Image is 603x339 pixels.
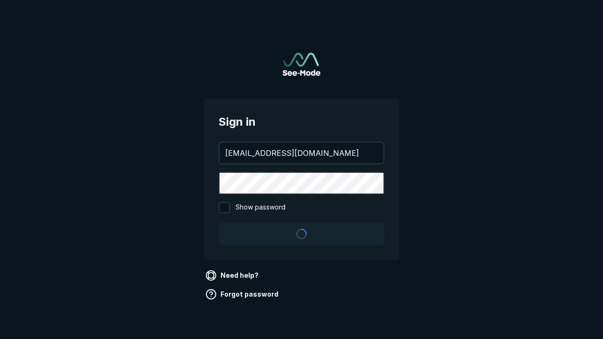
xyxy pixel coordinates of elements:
img: See-Mode Logo [283,53,320,76]
span: Show password [236,202,285,213]
a: Go to sign in [283,53,320,76]
input: your@email.com [220,143,383,163]
a: Forgot password [204,287,282,302]
a: Need help? [204,268,262,283]
span: Sign in [219,113,384,130]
